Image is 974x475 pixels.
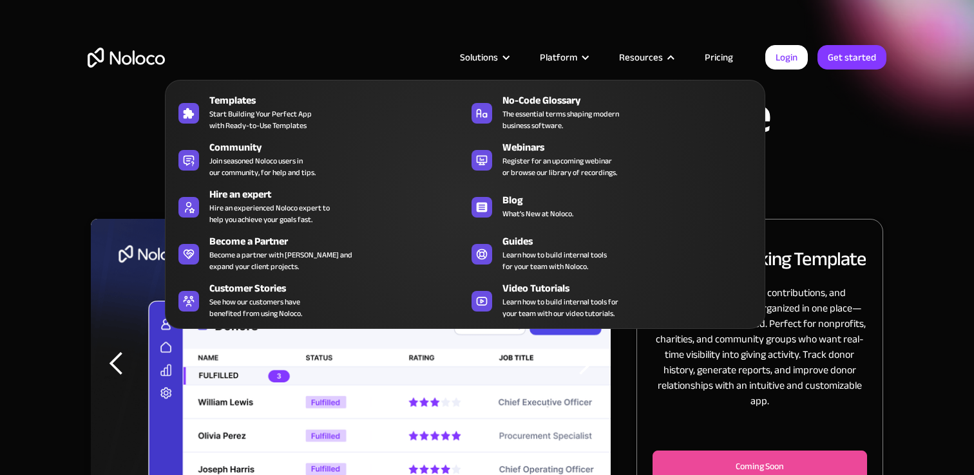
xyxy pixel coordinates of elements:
span: What's New at Noloco. [502,208,573,219]
div: Webinars [502,140,764,155]
div: Become a Partner [209,234,471,249]
div: Community [209,140,471,155]
div: Hire an experienced Noloco expert to help you achieve your goals fast. [209,202,330,225]
div: Solutions [444,49,524,66]
div: No-Code Glossary [502,93,764,108]
div: Video Tutorials [502,281,764,296]
a: Pricing [689,49,749,66]
div: Blog [502,192,764,208]
a: Video TutorialsLearn how to build internal tools foryour team with our video tutorials. [465,278,758,322]
span: Join seasoned Noloco users in our community, for help and tips. [209,155,316,178]
span: Start Building Your Perfect App with Ready-to-Use Templates [209,108,312,131]
span: Learn how to build internal tools for your team with Noloco. [502,249,607,272]
div: Platform [540,49,577,66]
div: Templates [209,93,471,108]
a: Login [765,45,808,70]
nav: Resources [165,62,765,329]
div: Resources [603,49,689,66]
a: Become a PartnerBecome a partner with [PERSON_NAME] andexpand your client projects. [172,231,465,275]
a: WebinarsRegister for an upcoming webinaror browse our library of recordings. [465,137,758,181]
a: BlogWhat's New at Noloco. [465,184,758,228]
span: See how our customers have benefited from using Noloco. [209,296,302,319]
a: Get started [817,45,886,70]
a: Hire an expertHire an experienced Noloco expert tohelp you achieve your goals fast. [172,184,465,228]
a: CommunityJoin seasoned Noloco users inour community, for help and tips. [172,137,465,181]
div: Become a partner with [PERSON_NAME] and expand your client projects. [209,249,352,272]
a: Customer StoriesSee how our customers havebenefited from using Noloco. [172,278,465,322]
span: The essential terms shaping modern business software. [502,108,619,131]
a: TemplatesStart Building Your Perfect Appwith Ready-to-Use Templates [172,90,465,134]
div: Hire an expert [209,187,471,202]
div: Coming Soon [674,459,846,474]
div: Solutions [460,49,498,66]
span: Learn how to build internal tools for your team with our video tutorials. [502,296,618,319]
span: Register for an upcoming webinar or browse our library of recordings. [502,155,617,178]
a: No-Code GlossaryThe essential terms shaping modernbusiness software. [465,90,758,134]
div: Customer Stories [209,281,471,296]
a: GuidesLearn how to build internal toolsfor your team with Noloco. [465,231,758,275]
div: Resources [619,49,663,66]
p: Keep all donor details, contributions, and fundraising campaigns organized in one place—no spread... [653,285,867,409]
div: Platform [524,49,603,66]
a: home [88,48,165,68]
div: Guides [502,234,764,249]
